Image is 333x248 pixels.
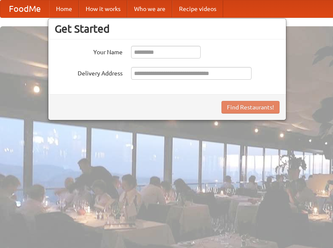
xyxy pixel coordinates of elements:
[127,0,172,17] a: Who we are
[55,22,280,35] h3: Get Started
[49,0,79,17] a: Home
[172,0,223,17] a: Recipe videos
[55,67,123,78] label: Delivery Address
[0,0,49,17] a: FoodMe
[221,101,280,114] button: Find Restaurants!
[55,46,123,56] label: Your Name
[79,0,127,17] a: How it works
